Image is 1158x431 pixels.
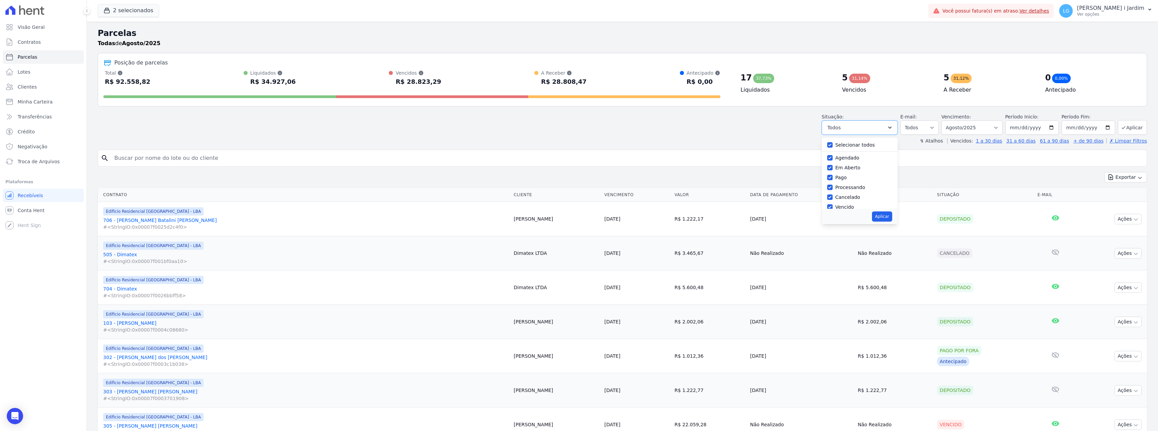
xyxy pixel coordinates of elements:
[1045,86,1136,94] h4: Antecipado
[1077,5,1144,12] p: [PERSON_NAME] i Jardim
[937,346,982,355] div: Pago por fora
[937,420,965,429] div: Vencido
[101,154,109,162] i: search
[3,65,84,79] a: Lotes
[842,86,933,94] h4: Vencidos
[951,74,972,83] div: 31,12%
[250,70,296,76] div: Liquidados
[1115,351,1142,361] button: Ações
[672,373,747,408] td: R$ 1.222,77
[18,158,60,165] span: Troca de Arquivos
[828,124,841,132] span: Todos
[1063,8,1069,13] span: LG
[1005,114,1039,119] label: Período Inicío:
[18,113,52,120] span: Transferências
[3,110,84,124] a: Transferências
[18,24,45,31] span: Visão Geral
[687,76,720,87] div: R$ 0,00
[900,114,917,119] label: E-mail:
[1115,282,1142,293] button: Ações
[937,283,973,292] div: Depositado
[103,388,508,402] a: 303 - [PERSON_NAME] [PERSON_NAME]#<StringIO:0x00007f0003701908>
[1020,8,1049,14] a: Ver detalhes
[18,83,37,90] span: Clientes
[1045,72,1051,83] div: 0
[3,80,84,94] a: Clientes
[1054,1,1158,20] button: LG [PERSON_NAME] i Jardim Ver opções
[855,236,934,270] td: Não Realizado
[855,373,934,408] td: R$ 1.222,77
[18,143,48,150] span: Negativação
[687,70,720,76] div: Antecipado
[3,125,84,138] a: Crédito
[3,20,84,34] a: Visão Geral
[937,386,973,395] div: Depositado
[604,388,620,393] a: [DATE]
[835,142,875,148] label: Selecionar todos
[1040,138,1069,144] a: 61 a 90 dias
[822,120,898,135] button: Todos
[511,188,602,202] th: Cliente
[1115,317,1142,327] button: Ações
[1006,138,1036,144] a: 31 a 60 dias
[18,98,53,105] span: Minha Carteira
[976,138,1002,144] a: 1 a 30 dias
[3,50,84,64] a: Parcelas
[3,204,84,217] a: Conta Hent
[1062,113,1115,120] label: Período Fim:
[753,74,774,83] div: 37,73%
[103,354,508,368] a: 302 - [PERSON_NAME] dos [PERSON_NAME]#<StringIO:0x00007f0003c1b038>
[3,35,84,49] a: Contratos
[103,292,508,299] span: #<StringIO:0x00007f0026bbff58>
[103,361,508,368] span: #<StringIO:0x00007f0003c1b038>
[18,192,43,199] span: Recebíveis
[872,211,892,222] button: Aplicar
[920,138,943,144] label: ↯ Atalhos
[7,408,23,424] div: Open Intercom Messenger
[3,189,84,202] a: Recebíveis
[396,76,441,87] div: R$ 28.823,29
[942,114,971,119] label: Vencimento:
[849,74,870,83] div: 31,14%
[934,188,1035,202] th: Situação
[747,339,855,373] td: [DATE]
[103,395,508,402] span: #<StringIO:0x00007f0003701908>
[103,251,508,265] a: 505 - Dimatex#<StringIO:0x00007f001bf0aa10>
[110,151,1144,165] input: Buscar por nome do lote ou do cliente
[604,422,620,427] a: [DATE]
[855,305,934,339] td: R$ 2.002,06
[103,413,204,421] span: Edíficio Residencial [GEOGRAPHIC_DATA] - LBA
[98,39,160,48] p: de
[3,140,84,153] a: Negativação
[511,270,602,305] td: Dimatex LTDA
[604,285,620,290] a: [DATE]
[835,204,854,210] label: Vencido
[1118,120,1147,135] button: Aplicar
[396,70,441,76] div: Vencidos
[511,305,602,339] td: [PERSON_NAME]
[822,114,844,119] label: Situação:
[937,248,972,258] div: Cancelado
[1077,12,1144,17] p: Ver opções
[672,236,747,270] td: R$ 3.465,67
[511,236,602,270] td: Dimatex LTDA
[103,320,508,333] a: 103 - [PERSON_NAME]#<StringIO:0x00007f0004c08680>
[541,70,587,76] div: A Receber
[98,27,1147,39] h2: Parcelas
[947,138,973,144] label: Vencidos:
[103,224,508,230] span: #<StringIO:0x00007f0025d2c4f0>
[1106,138,1147,144] a: ✗ Limpar Filtros
[835,185,865,190] label: Processando
[604,216,620,222] a: [DATE]
[604,250,620,256] a: [DATE]
[944,72,949,83] div: 5
[122,40,160,46] strong: Agosto/2025
[98,4,159,17] button: 2 selecionados
[937,214,973,224] div: Depositado
[672,188,747,202] th: Valor
[103,217,508,230] a: 706 - [PERSON_NAME] Batalini [PERSON_NAME]#<StringIO:0x00007f0025d2c4f0>
[747,202,855,236] td: [DATE]
[105,76,150,87] div: R$ 92.558,82
[943,7,1049,15] span: Você possui fatura(s) em atraso.
[1035,188,1076,202] th: E-mail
